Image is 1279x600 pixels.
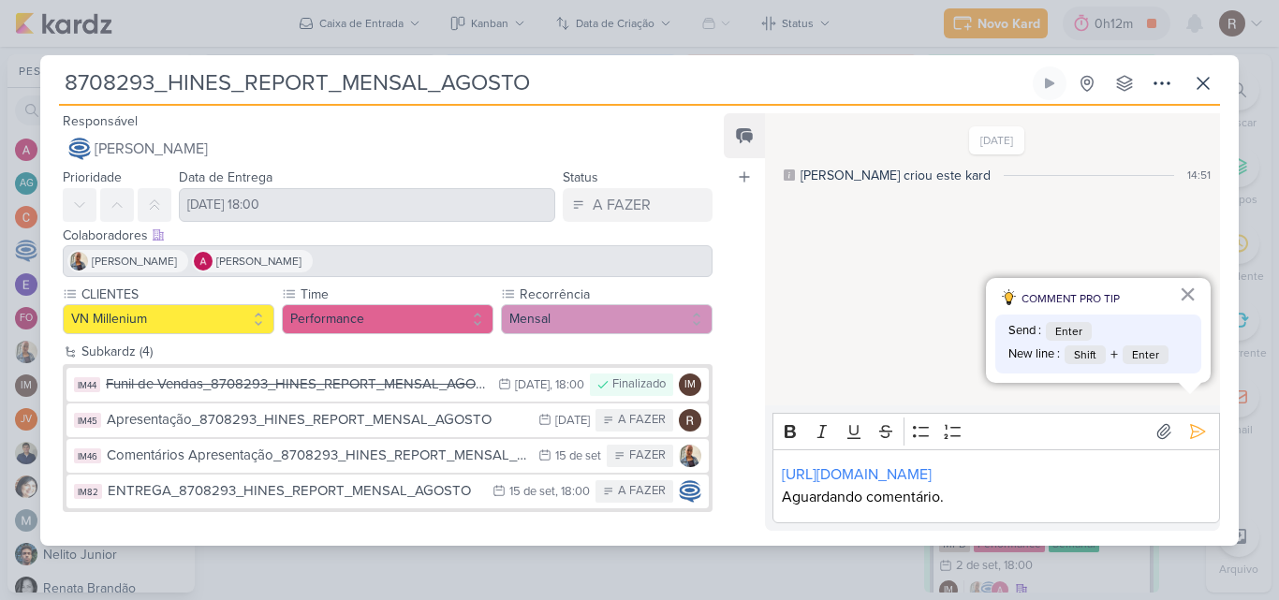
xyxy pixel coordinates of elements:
[63,226,713,245] div: Colaboradores
[1008,345,1060,364] span: New line :
[1022,290,1120,307] span: COMMENT PRO TIP
[1123,345,1169,364] span: Enter
[59,66,1029,100] input: Kard Sem Título
[194,252,213,271] img: Alessandra Gomes
[679,445,701,467] img: Iara Santos
[216,253,301,270] span: [PERSON_NAME]
[772,449,1220,523] div: Editor editing area: main
[629,446,666,465] div: FAZER
[92,253,177,270] span: [PERSON_NAME]
[684,380,696,390] p: IM
[74,484,102,499] div: IM82
[1110,344,1118,366] span: +
[679,373,701,396] div: Isabella Machado Guimarães
[299,285,493,304] label: Time
[563,188,713,222] button: A FAZER
[1187,167,1211,183] div: 14:51
[679,409,701,432] img: Rafael Dornelles
[69,252,88,271] img: Iara Santos
[612,375,666,394] div: Finalizado
[95,138,208,160] span: [PERSON_NAME]
[509,486,555,498] div: 15 de set
[679,480,701,503] img: Caroline Traven De Andrade
[282,304,493,334] button: Performance
[555,486,590,498] div: , 18:00
[618,411,666,430] div: A FAZER
[518,285,713,304] label: Recorrência
[108,480,483,502] div: ENTREGA_8708293_HINES_REPORT_MENSAL_AGOSTO
[74,413,101,428] div: IM45
[74,377,100,392] div: IM44
[782,486,1210,508] p: Aguardando comentário.
[986,278,1211,383] div: dicas para comentário
[555,450,601,462] div: 15 de set
[179,188,555,222] input: Select a date
[68,138,91,160] img: Caroline Traven De Andrade
[179,169,272,185] label: Data de Entrega
[1179,279,1197,309] button: Fechar
[501,304,713,334] button: Mensal
[1046,322,1092,341] span: Enter
[1008,322,1041,341] span: Send :
[63,132,713,166] button: [PERSON_NAME]
[1065,345,1106,364] span: Shift
[563,169,598,185] label: Status
[107,445,529,466] div: Comentários Apresentação_8708293_HINES_REPORT_MENSAL_AGOSTO
[63,113,138,129] label: Responsável
[106,373,489,395] div: Funil de Vendas_8708293_HINES_REPORT_MENSAL_AGOSTO
[66,475,709,508] button: IM82 ENTREGA_8708293_HINES_REPORT_MENSAL_AGOSTO 15 de set , 18:00 A FAZER
[801,166,991,185] div: [PERSON_NAME] criou este kard
[618,482,666,501] div: A FAZER
[550,379,584,391] div: , 18:00
[515,379,550,391] div: [DATE]
[555,415,590,427] div: [DATE]
[66,439,709,473] button: IM46 Comentários Apresentação_8708293_HINES_REPORT_MENSAL_AGOSTO 15 de set FAZER
[1042,76,1057,91] div: Ligar relógio
[63,169,122,185] label: Prioridade
[107,409,529,431] div: Apresentação_8708293_HINES_REPORT_MENSAL_AGOSTO
[772,413,1220,449] div: Editor toolbar
[63,304,274,334] button: VN Millenium
[81,342,713,361] div: Subkardz (4)
[74,448,101,463] div: IM46
[66,368,709,402] button: IM44 Funil de Vendas_8708293_HINES_REPORT_MENSAL_AGOSTO [DATE] , 18:00 Finalizado IM
[782,465,932,484] a: [URL][DOMAIN_NAME]
[80,285,274,304] label: CLIENTES
[593,194,651,216] div: A FAZER
[66,403,709,437] button: IM45 Apresentação_8708293_HINES_REPORT_MENSAL_AGOSTO [DATE] A FAZER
